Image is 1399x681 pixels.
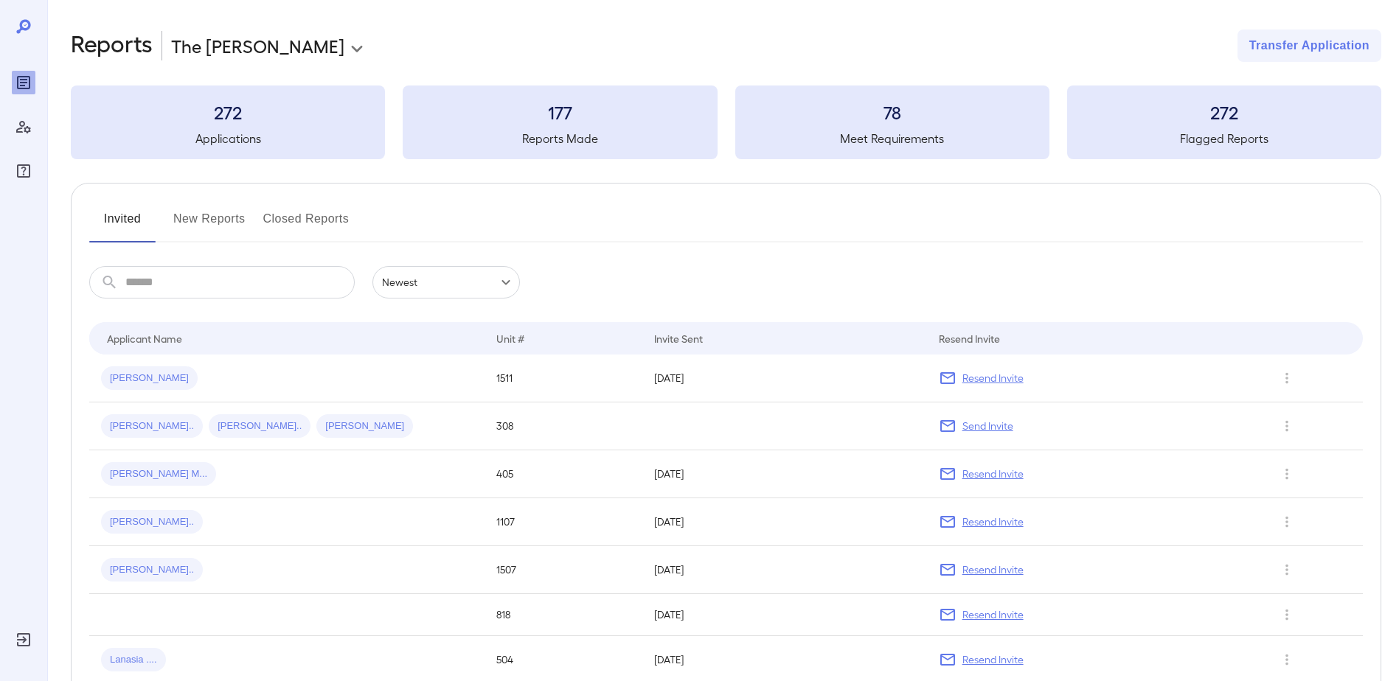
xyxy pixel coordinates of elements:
[12,159,35,183] div: FAQ
[962,652,1024,667] p: Resend Invite
[403,100,717,124] h3: 177
[642,355,927,402] td: [DATE]
[642,450,927,498] td: [DATE]
[1275,462,1299,486] button: Row Actions
[962,514,1024,529] p: Resend Invite
[263,207,350,242] button: Closed Reports
[372,266,520,298] div: Newest
[485,498,642,546] td: 1107
[316,419,413,433] span: [PERSON_NAME]
[1275,414,1299,438] button: Row Actions
[71,85,1381,159] summary: 272Applications177Reports Made78Meet Requirements272Flagged Reports
[171,34,344,57] p: The [PERSON_NAME]
[962,419,1013,433] p: Send Invite
[101,419,203,433] span: [PERSON_NAME]..
[485,546,642,594] td: 1507
[101,563,203,577] span: [PERSON_NAME]..
[962,467,1024,481] p: Resend Invite
[89,207,156,242] button: Invited
[939,329,1000,347] div: Resend Invite
[101,653,166,667] span: Lanasia ....
[1275,648,1299,671] button: Row Actions
[71,29,153,62] h2: Reports
[1275,558,1299,582] button: Row Actions
[12,628,35,652] div: Log Out
[1275,603,1299,626] button: Row Actions
[173,207,246,242] button: New Reports
[962,607,1024,622] p: Resend Invite
[71,100,385,124] h3: 272
[642,498,927,546] td: [DATE]
[403,130,717,147] h5: Reports Made
[496,329,524,347] div: Unit #
[654,329,703,347] div: Invite Sent
[12,115,35,139] div: Manage Users
[485,355,642,402] td: 1511
[962,371,1024,385] p: Resend Invite
[735,130,1049,147] h5: Meet Requirements
[485,450,642,498] td: 405
[642,546,927,594] td: [DATE]
[1067,100,1381,124] h3: 272
[107,329,182,347] div: Applicant Name
[1275,510,1299,534] button: Row Actions
[485,594,642,636] td: 818
[101,467,216,481] span: [PERSON_NAME] M...
[1067,130,1381,147] h5: Flagged Reports
[1237,29,1381,62] button: Transfer Application
[962,562,1024,577] p: Resend Invite
[71,130,385,147] h5: Applications
[642,594,927,636] td: [DATE]
[12,71,35,94] div: Reports
[485,402,642,450] td: 308
[1275,366,1299,390] button: Row Actions
[209,419,310,433] span: [PERSON_NAME]..
[101,371,198,385] span: [PERSON_NAME]
[735,100,1049,124] h3: 78
[101,515,203,529] span: [PERSON_NAME]..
